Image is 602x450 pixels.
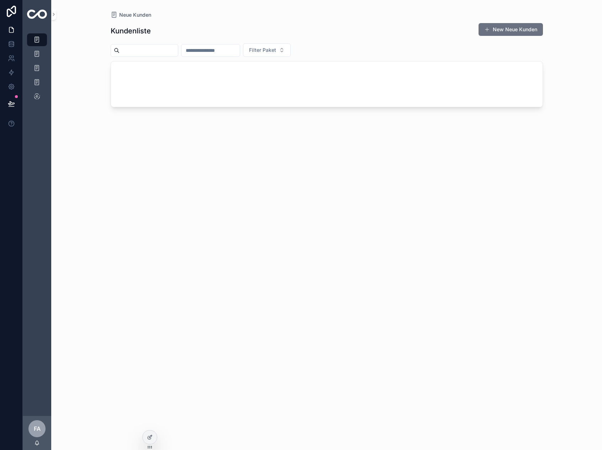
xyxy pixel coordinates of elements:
[249,47,276,54] span: Filter Paket
[111,11,151,18] a: Neue Kunden
[119,11,151,18] span: Neue Kunden
[479,23,543,36] button: New Neue Kunden
[34,425,41,432] font: FA
[23,28,51,112] div: scrollbarer Inhalt
[27,10,47,19] img: App-Logo
[243,43,291,57] button: Select Button
[111,26,151,36] h1: Kundenliste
